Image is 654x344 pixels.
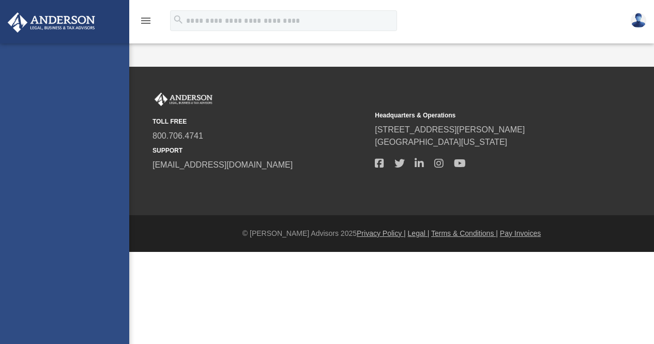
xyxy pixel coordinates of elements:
img: User Pic [631,13,646,28]
a: 800.706.4741 [153,131,203,140]
div: © [PERSON_NAME] Advisors 2025 [129,228,654,239]
a: [GEOGRAPHIC_DATA][US_STATE] [375,138,507,146]
a: Terms & Conditions | [431,229,498,237]
img: Anderson Advisors Platinum Portal [5,12,98,33]
i: search [173,14,184,25]
img: Anderson Advisors Platinum Portal [153,93,215,106]
a: menu [140,20,152,27]
a: [EMAIL_ADDRESS][DOMAIN_NAME] [153,160,293,169]
small: TOLL FREE [153,117,368,126]
a: [STREET_ADDRESS][PERSON_NAME] [375,125,525,134]
small: Headquarters & Operations [375,111,590,120]
a: Privacy Policy | [357,229,406,237]
small: SUPPORT [153,146,368,155]
a: Pay Invoices [500,229,541,237]
a: Legal | [408,229,430,237]
i: menu [140,14,152,27]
